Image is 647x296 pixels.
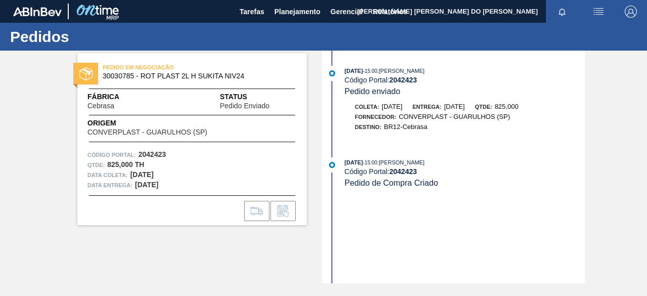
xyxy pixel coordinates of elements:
[103,72,286,80] span: 30030785 - ROT PLAST 2L H SUKITA NIV24
[345,179,438,187] span: Pedido de Compra Criado
[270,201,296,221] div: Informar alteração no pedido
[138,150,166,158] strong: 2042423
[87,160,105,170] span: Qtde :
[389,167,417,176] strong: 2042423
[384,123,428,131] span: BR12-Cebrasa
[355,114,396,120] span: Fornecedor:
[345,159,363,165] span: [DATE]
[87,129,207,136] span: CONVERPLAST - GUARULHOS (SP)
[625,6,637,18] img: Logout
[412,104,441,110] span: Entrega:
[377,159,425,165] span: : [PERSON_NAME]
[331,6,363,18] span: Gerencial
[592,6,605,18] img: userActions
[244,201,269,221] div: Ir para Composição de Carga
[444,103,465,110] span: [DATE]
[274,6,320,18] span: Planejamento
[363,160,377,165] span: - 15:00
[495,103,519,110] span: 825,000
[345,68,363,74] span: [DATE]
[87,102,114,110] span: Cebrasa
[345,76,585,84] div: Código Portal:
[107,160,144,168] strong: 825,000 TH
[382,103,402,110] span: [DATE]
[345,167,585,176] div: Código Portal:
[329,70,335,76] img: atual
[87,92,146,102] span: Fábrica
[363,68,377,74] span: - 15:00
[79,67,93,80] img: status
[87,170,128,180] span: Data coleta:
[220,92,297,102] span: Status
[546,5,578,19] button: Notificações
[240,6,264,18] span: Tarefas
[103,62,244,72] span: PEDIDO EM NEGOCIAÇÃO
[399,113,510,120] span: CONVERPLAST - GUARULHOS (SP)
[13,7,62,16] img: TNhmsLtSVTkK8tSr43FrP2fwEKptu5GPRR3wAAAABJRU5ErkJggg==
[135,181,158,189] strong: [DATE]
[355,104,379,110] span: Coleta:
[377,68,425,74] span: : [PERSON_NAME]
[87,150,136,160] span: Código Portal:
[10,31,190,43] h1: Pedidos
[87,118,236,129] span: Origem
[355,124,382,130] span: Destino:
[130,171,154,179] strong: [DATE]
[220,102,269,110] span: Pedido Enviado
[87,180,132,190] span: Data entrega:
[329,162,335,168] img: atual
[389,76,417,84] strong: 2042423
[345,87,400,96] span: Pedido enviado
[475,104,492,110] span: Qtde:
